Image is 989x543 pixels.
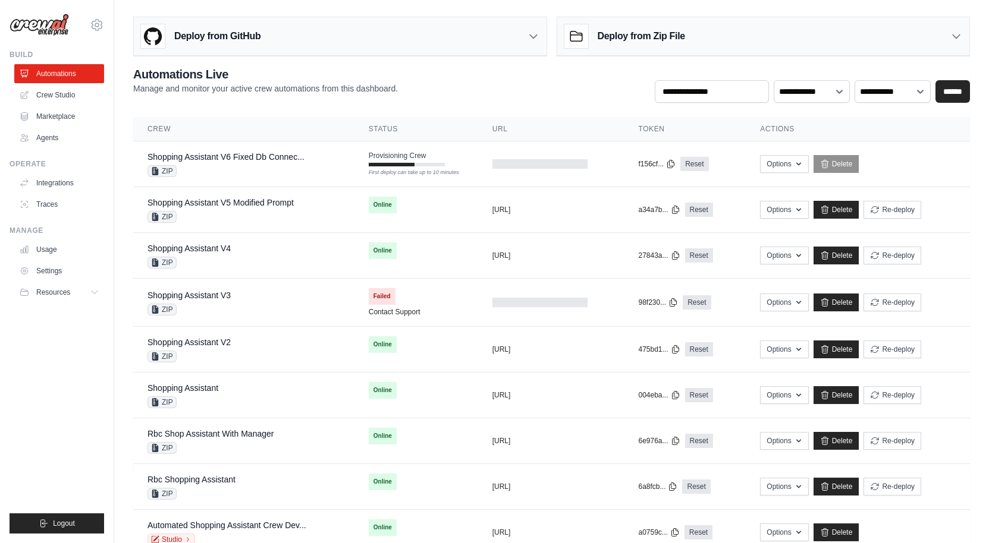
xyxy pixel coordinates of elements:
[10,513,104,533] button: Logout
[760,293,808,311] button: Options
[369,382,397,399] span: Online
[369,307,420,317] a: Contact Support
[685,388,713,402] a: Reset
[760,386,808,404] button: Options
[174,29,260,43] h3: Deploy from GitHub
[814,293,859,311] a: Delete
[147,442,177,454] span: ZIP
[147,152,304,162] a: Shopping Assistant V6 Fixed Db Connec...
[864,247,921,264] button: Re-deploy
[638,251,680,260] button: 27843a...
[10,50,104,59] div: Build
[147,291,231,300] a: Shopping Assistant V3
[369,151,426,160] span: Provisioning Crew
[814,155,859,173] a: Delete
[14,173,104,192] a: Integrations
[147,304,177,315] span: ZIP
[638,482,677,491] button: 6a8fcb...
[760,523,808,541] button: Options
[598,29,685,43] h3: Deploy from Zip File
[147,211,177,223] span: ZIP
[147,383,218,393] a: Shopping Assistant
[682,479,710,494] a: Reset
[638,528,679,537] button: a0759c...
[760,201,808,219] button: Options
[760,478,808,495] button: Options
[14,128,104,147] a: Agents
[864,386,921,404] button: Re-deploy
[369,169,445,177] div: First deploy can take up to 10 minutes
[147,337,231,347] a: Shopping Assistant V2
[685,203,713,217] a: Reset
[685,342,713,356] a: Reset
[147,488,177,500] span: ZIP
[814,478,859,495] a: Delete
[369,519,397,536] span: Online
[14,261,104,280] a: Settings
[147,244,231,253] a: Shopping Assistant V4
[814,386,859,404] a: Delete
[864,432,921,450] button: Re-deploy
[147,198,294,207] a: Shopping Assistant V5 Modified Prompt
[147,429,274,438] a: Rbc Shop Assistant With Manager
[147,520,306,530] a: Automated Shopping Assistant Crew Dev...
[864,478,921,495] button: Re-deploy
[147,257,177,269] span: ZIP
[369,428,397,444] span: Online
[680,157,708,171] a: Reset
[10,226,104,235] div: Manage
[760,340,808,358] button: Options
[369,242,397,259] span: Online
[369,473,397,490] span: Online
[760,247,808,264] button: Options
[685,525,712,539] a: Reset
[369,197,397,213] span: Online
[814,247,859,264] a: Delete
[685,434,713,448] a: Reset
[369,336,397,353] span: Online
[814,523,859,541] a: Delete
[814,201,859,219] a: Delete
[638,390,680,400] button: 004eba...
[683,295,711,310] a: Reset
[147,475,236,484] a: Rbc Shopping Assistant
[864,201,921,219] button: Re-deploy
[133,83,398,94] p: Manage and monitor your active crew automations from this dashboard.
[478,117,624,141] th: URL
[147,165,177,177] span: ZIP
[814,432,859,450] a: Delete
[147,351,177,362] span: ZIP
[141,24,165,48] img: GitHub Logo
[760,432,808,450] button: Options
[624,117,746,141] th: Token
[133,66,398,83] h2: Automations Live
[14,64,104,83] a: Automations
[638,345,680,354] button: 475bd1...
[354,117,478,141] th: Status
[638,436,680,446] button: 6e976a...
[746,117,970,141] th: Actions
[14,283,104,302] button: Resources
[10,14,69,36] img: Logo
[53,519,75,528] span: Logout
[133,117,354,141] th: Crew
[36,288,70,297] span: Resources
[14,195,104,214] a: Traces
[685,248,713,263] a: Reset
[814,340,859,358] a: Delete
[864,340,921,358] button: Re-deploy
[147,396,177,408] span: ZIP
[369,288,395,305] span: Failed
[14,107,104,126] a: Marketplace
[760,155,808,173] button: Options
[14,86,104,105] a: Crew Studio
[638,298,678,307] button: 98f230...
[638,159,676,169] button: f156cf...
[638,205,680,214] button: a34a7b...
[10,159,104,169] div: Operate
[14,240,104,259] a: Usage
[864,293,921,311] button: Re-deploy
